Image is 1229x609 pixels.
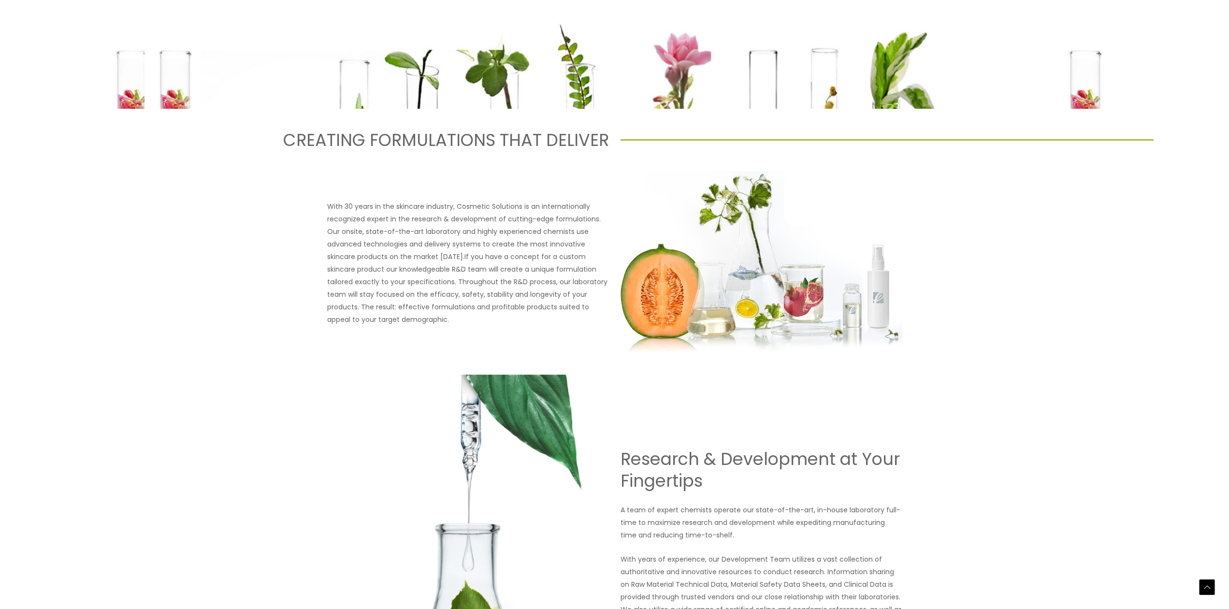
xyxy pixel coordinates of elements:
[75,128,609,152] h1: CREATING FORMULATIONS THAT DELIVER
[327,200,609,326] p: With 30 years in the skincare industry, Cosmetic Solutions is an internationally recognized exper...
[621,504,902,541] p: A team of expert chemists operate our state-of-the-art, in-house laboratory full-time to maximize...
[621,171,902,355] img: Formulation Station Custom Formulation Image
[621,448,902,492] h2: Research & Development at Your Fingertips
